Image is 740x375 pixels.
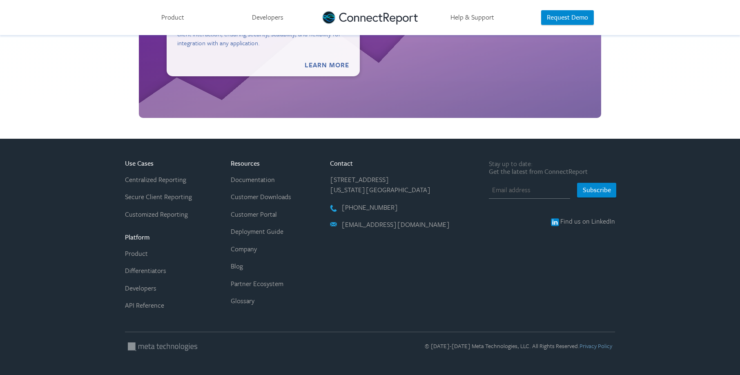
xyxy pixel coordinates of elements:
a: Developers [125,283,156,293]
span: Get the latest from ConnectReport [489,168,615,175]
a: Partner Ecosystem [231,279,283,288]
span: Stay up to date: [489,159,533,169]
h5: Resources [231,160,291,168]
span: © [DATE]-[DATE] Meta Technologies, LLC. All Rights Reserved. [425,342,612,351]
a: Find us on LinkedIn [550,216,615,226]
a: Company [231,244,257,254]
a: Customer Portal [231,209,277,219]
a: Secure Client Reporting [125,192,192,202]
a: Privacy Policy [580,342,612,350]
a: Documentation [231,175,275,184]
input: Email address [489,182,570,199]
a: Centralized Reporting [125,175,186,184]
a: Deployment Guide [231,226,283,236]
button: Request Demo [541,10,593,25]
h5: Use Cases [125,160,192,168]
span: Learn More [177,60,350,70]
a: Blog [231,261,243,271]
li: [STREET_ADDRESS] [US_STATE][GEOGRAPHIC_DATA] [330,175,450,195]
a: Customized Reporting [125,209,188,219]
a: [PHONE_NUMBER] [341,202,398,212]
a: Secure Client Reporting Best-in-class, white-labelable reporting software that enhances client in... [177,4,350,70]
a: Differentiators [125,266,166,275]
a: [EMAIL_ADDRESS][DOMAIN_NAME] [341,220,450,229]
a: Customer Downloads [231,192,291,202]
h5: Platform [125,233,192,242]
a: Product [125,249,148,258]
a: API Reference [125,300,164,310]
h5: Contact [330,160,450,168]
a: Glossary [231,296,254,306]
button: Subscribe [577,183,616,198]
